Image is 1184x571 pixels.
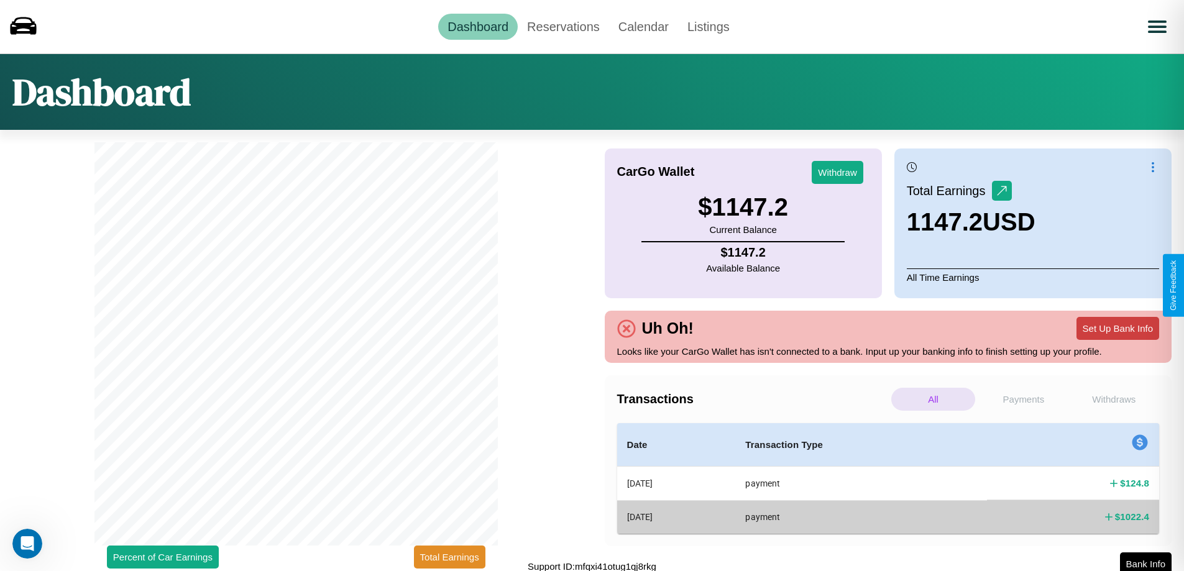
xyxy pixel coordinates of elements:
[812,161,863,184] button: Withdraw
[698,221,788,238] p: Current Balance
[706,245,780,260] h4: $ 1147.2
[1169,260,1178,311] div: Give Feedback
[1072,388,1156,411] p: Withdraws
[706,260,780,276] p: Available Balance
[617,343,1160,360] p: Looks like your CarGo Wallet has isn't connected to a bank. Input up your banking info to finish ...
[735,467,987,501] th: payment
[745,437,977,452] h4: Transaction Type
[636,319,700,337] h4: Uh Oh!
[12,66,191,117] h1: Dashboard
[907,180,992,202] p: Total Earnings
[617,165,695,179] h4: CarGo Wallet
[907,208,1035,236] h3: 1147.2 USD
[438,14,518,40] a: Dashboard
[735,500,987,533] th: payment
[1076,317,1159,340] button: Set Up Bank Info
[1120,477,1149,490] h4: $ 124.8
[1140,9,1175,44] button: Open menu
[981,388,1065,411] p: Payments
[617,467,736,501] th: [DATE]
[891,388,975,411] p: All
[678,14,739,40] a: Listings
[698,193,788,221] h3: $ 1147.2
[617,423,1160,534] table: simple table
[907,268,1159,286] p: All Time Earnings
[1115,510,1149,523] h4: $ 1022.4
[107,546,219,569] button: Percent of Car Earnings
[518,14,609,40] a: Reservations
[617,500,736,533] th: [DATE]
[414,546,485,569] button: Total Earnings
[617,392,888,406] h4: Transactions
[12,529,42,559] iframe: Intercom live chat
[609,14,678,40] a: Calendar
[627,437,726,452] h4: Date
